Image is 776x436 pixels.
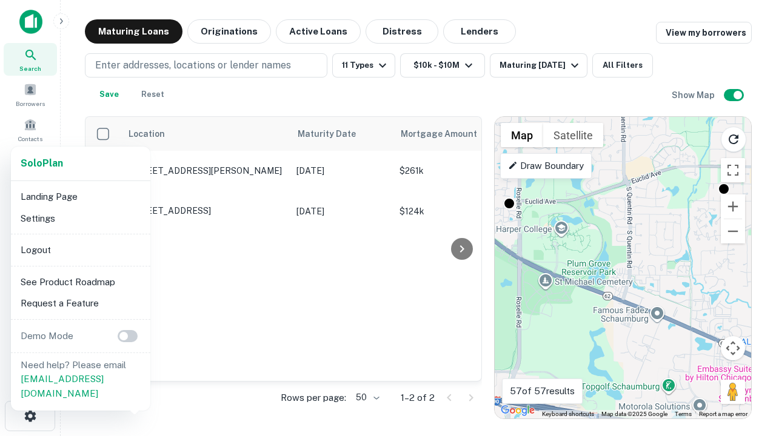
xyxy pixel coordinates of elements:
[16,271,145,293] li: See Product Roadmap
[21,358,141,401] p: Need help? Please email
[16,186,145,208] li: Landing Page
[16,329,78,343] p: Demo Mode
[21,156,63,171] a: SoloPlan
[16,208,145,230] li: Settings
[16,239,145,261] li: Logout
[21,157,63,169] strong: Solo Plan
[16,292,145,314] li: Request a Feature
[21,374,104,398] a: [EMAIL_ADDRESS][DOMAIN_NAME]
[715,300,776,358] iframe: Chat Widget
